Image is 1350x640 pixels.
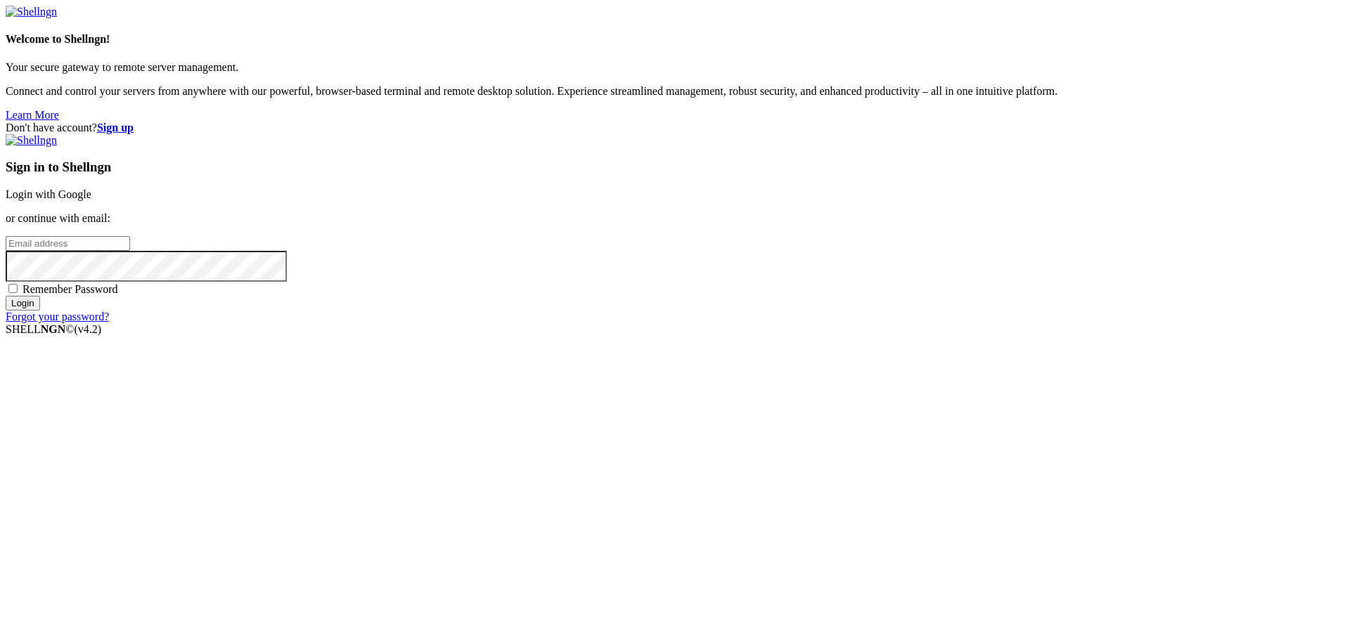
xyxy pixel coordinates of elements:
div: Don't have account? [6,122,1344,134]
b: NGN [41,323,66,335]
input: Login [6,296,40,311]
p: Connect and control your servers from anywhere with our powerful, browser-based terminal and remo... [6,85,1344,98]
span: Remember Password [22,283,118,295]
img: Shellngn [6,6,57,18]
a: Sign up [97,122,134,133]
p: or continue with email: [6,212,1344,225]
input: Email address [6,236,130,251]
span: SHELL © [6,323,101,335]
a: Login with Google [6,188,91,200]
a: Learn More [6,109,59,121]
a: Forgot your password? [6,311,109,322]
h3: Sign in to Shellngn [6,159,1344,175]
img: Shellngn [6,134,57,147]
span: 4.2.0 [75,323,102,335]
input: Remember Password [8,284,18,293]
p: Your secure gateway to remote server management. [6,61,1344,74]
h4: Welcome to Shellngn! [6,33,1344,46]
